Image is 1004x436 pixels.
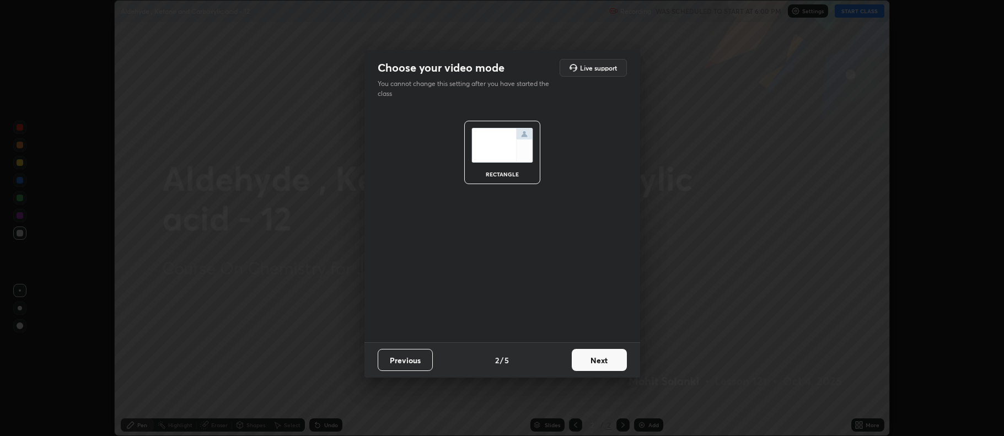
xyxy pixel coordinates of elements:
[500,354,503,366] h4: /
[480,171,524,177] div: rectangle
[378,61,504,75] h2: Choose your video mode
[495,354,499,366] h4: 2
[504,354,509,366] h4: 5
[471,128,533,163] img: normalScreenIcon.ae25ed63.svg
[572,349,627,371] button: Next
[378,349,433,371] button: Previous
[580,64,617,71] h5: Live support
[378,79,556,99] p: You cannot change this setting after you have started the class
